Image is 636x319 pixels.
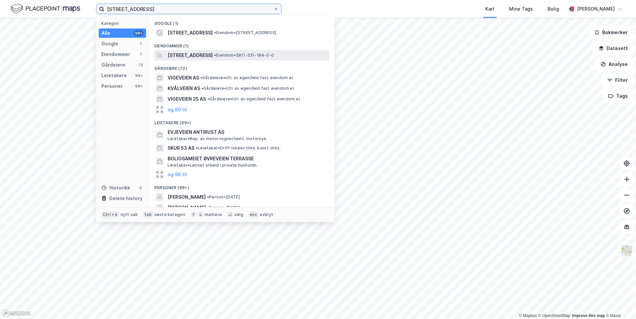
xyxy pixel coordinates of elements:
[101,50,130,58] div: Eiendommer
[207,194,240,200] span: Person • [DATE]
[234,212,243,217] div: velg
[134,30,143,36] div: 99+
[104,4,273,14] input: Søk på adresse, matrikkel, gårdeiere, leietakere eller personer
[196,145,281,151] span: Leietaker • Drift lokaler tilkn. kunst.virks.
[603,287,636,319] iframe: Chat Widget
[603,287,636,319] div: Kontrollprogram for chat
[138,185,143,190] div: 0
[602,74,633,87] button: Filter
[207,205,209,210] span: •
[207,205,240,210] span: Person • [DATE]
[154,212,185,217] div: neste kategori
[201,86,203,91] span: •
[138,41,143,46] div: 1
[101,29,110,37] div: Alle
[214,53,274,58] span: Eiendom • 3911-231-184-0-0
[168,193,206,201] span: [PERSON_NAME]
[214,30,276,35] span: Eiendom • [STREET_ADDRESS]
[577,5,615,13] div: [PERSON_NAME]
[101,184,130,192] div: Historikk
[149,61,335,73] div: Gårdeiere (72)
[603,89,633,103] button: Tags
[11,3,80,15] img: logo.f888ab2527a4732fd821a326f86c7f29.svg
[168,171,187,179] button: og 96 til
[149,115,335,127] div: Leietakere (99+)
[260,212,273,217] div: avbryt
[138,62,143,68] div: 72
[101,72,127,80] div: Leietakere
[207,96,209,101] span: •
[101,61,125,69] div: Gårdeiere
[109,194,142,202] div: Delete history
[168,95,206,103] span: VIGEVEIEN 25 AS
[168,163,258,168] span: Leietaker • Lønnet arbeid i private husholdn.
[509,5,533,13] div: Mine Tags
[589,26,633,39] button: Bokmerker
[519,313,537,318] a: Mapbox
[168,106,187,114] button: og 69 til
[101,211,119,218] div: Ctrl + k
[207,96,301,102] span: Gårdeiere • Utl. av egen/leid fast eiendom el.
[485,5,495,13] div: Kart
[138,52,143,57] div: 1
[149,180,335,192] div: Personer (99+)
[548,5,559,13] div: Bolig
[214,53,216,58] span: •
[134,73,143,78] div: 99+
[200,75,294,80] span: Gårdeiere • Utl. av egen/leid fast eiendom el.
[593,42,633,55] button: Datasett
[149,38,335,50] div: Eiendommer (1)
[149,16,335,27] div: Google (1)
[620,244,633,257] img: Z
[168,144,194,152] span: SKUR 53 AS
[248,211,259,218] div: esc
[538,313,570,318] a: OpenStreetMap
[595,58,633,71] button: Analyse
[205,212,222,217] div: markere
[168,136,267,141] span: Leietaker • Rep. av motorvogner/unnt. motorsyk.
[168,84,200,92] span: KVÅLVEIEN AS
[207,194,209,199] span: •
[2,309,31,317] a: Mapbox homepage
[143,211,153,218] div: tab
[101,40,118,48] div: Google
[134,83,143,89] div: 99+
[196,145,198,150] span: •
[101,21,146,26] div: Kategori
[168,51,213,59] span: [STREET_ADDRESS]
[572,313,605,318] a: Improve this map
[201,86,295,91] span: Gårdeiere • Utl. av egen/leid fast eiendom el.
[168,155,327,163] span: BOLIGSAMEIET ØVREVEIEN TERRASSE
[168,204,206,212] span: [PERSON_NAME]
[121,212,138,217] div: nytt søk
[200,75,202,80] span: •
[214,30,216,35] span: •
[168,29,213,37] span: [STREET_ADDRESS]
[168,128,327,136] span: EVJEVEIEN ANTIRUST AS
[101,82,123,90] div: Personer
[168,74,199,82] span: VIGEVEIEN AS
